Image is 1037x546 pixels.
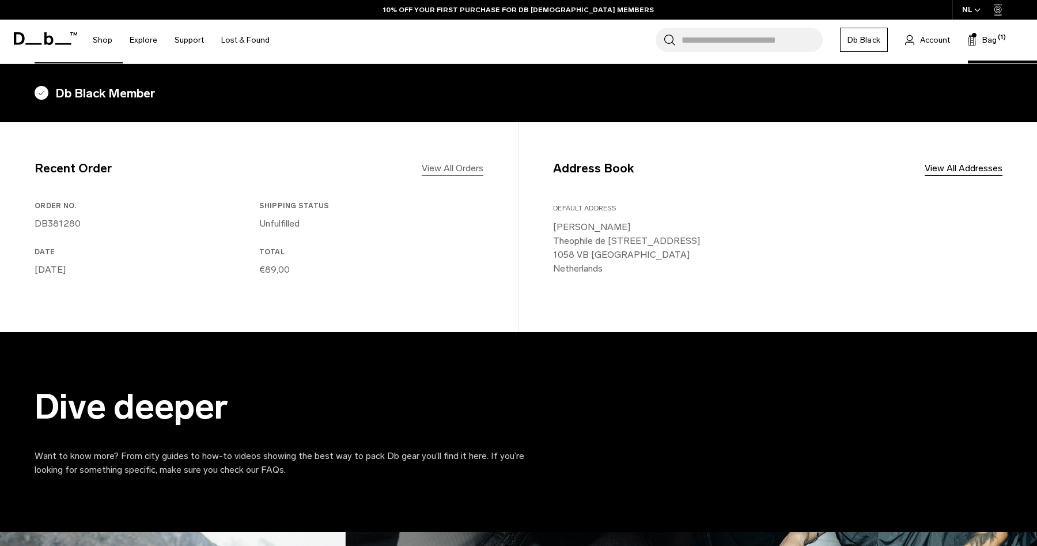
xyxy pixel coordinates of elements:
[982,34,997,46] span: Bag
[905,33,950,47] a: Account
[35,159,112,178] h4: Recent Order
[553,204,616,212] span: Default Address
[422,161,483,175] a: View All Orders
[93,20,112,61] a: Shop
[998,33,1006,43] span: (1)
[259,263,479,277] p: €89,00
[35,201,255,211] h3: Order No.
[553,159,634,178] h4: Address Book
[383,5,654,15] a: 10% OFF YOUR FIRST PURCHASE FOR DB [DEMOGRAPHIC_DATA] MEMBERS
[259,217,479,231] p: Unfulfilled
[35,263,255,277] p: [DATE]
[967,33,997,47] button: Bag (1)
[840,28,888,52] a: Db Black
[35,247,255,257] h3: Date
[925,161,1002,175] a: View All Addresses
[175,20,204,61] a: Support
[259,201,479,211] h3: Shipping Status
[130,20,157,61] a: Explore
[35,84,1002,103] h4: Db Black Member
[221,20,270,61] a: Lost & Found
[553,220,1002,276] p: [PERSON_NAME] Theophile de [STREET_ADDRESS] 1058 VB [GEOGRAPHIC_DATA] Netherlands
[35,449,553,477] p: Want to know more? From city guides to how-to videos showing the best way to pack Db gear you’ll ...
[35,387,553,426] div: Dive deeper
[259,247,479,257] h3: Total
[920,34,950,46] span: Account
[84,20,278,61] nav: Main Navigation
[35,218,81,229] a: DB381280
